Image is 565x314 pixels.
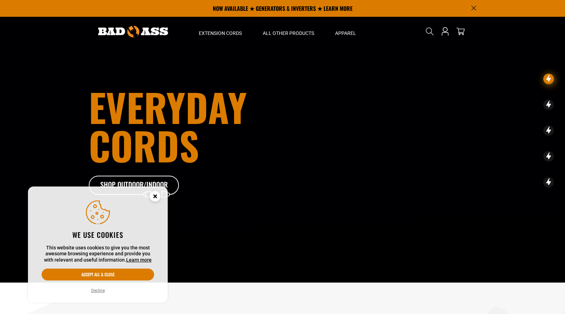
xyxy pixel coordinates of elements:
span: All Other Products [263,30,314,36]
a: Learn more [126,257,152,263]
h2: We use cookies [42,230,154,239]
p: This website uses cookies to give you the most awesome browsing experience and provide you with r... [42,245,154,263]
button: Accept all & close [42,269,154,280]
button: Decline [89,287,107,294]
aside: Cookie Consent [28,187,168,303]
h1: Everyday cords [89,88,321,165]
summary: All Other Products [252,17,325,46]
a: Shop Outdoor/Indoor [89,176,180,195]
summary: Extension Cords [188,17,252,46]
summary: Apparel [325,17,367,46]
span: Extension Cords [199,30,242,36]
span: Apparel [335,30,356,36]
img: Bad Ass Extension Cords [98,26,168,37]
summary: Search [424,26,435,37]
